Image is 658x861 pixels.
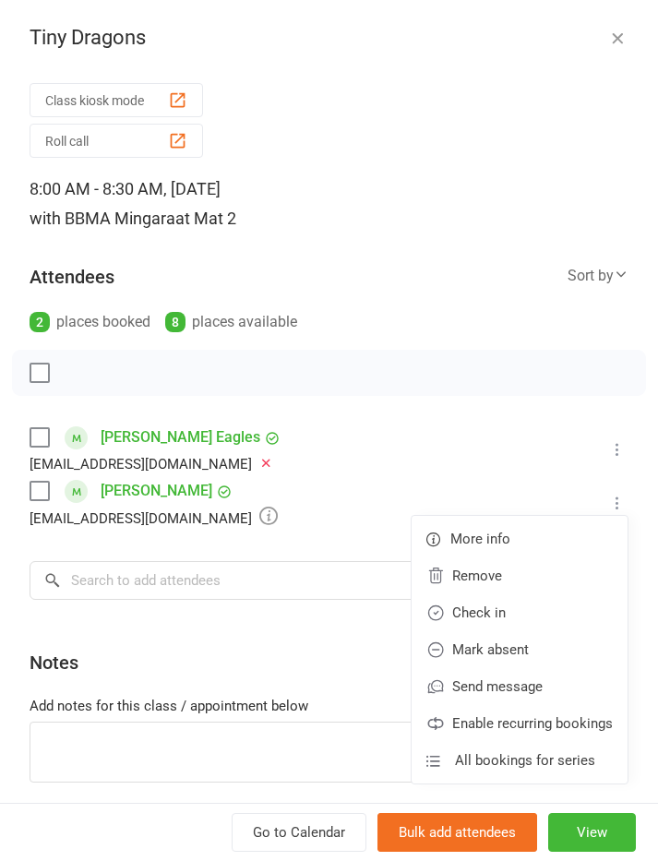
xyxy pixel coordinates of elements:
[30,174,628,233] div: 8:00 AM - 8:30 AM, [DATE]
[30,650,78,676] div: Notes
[30,312,50,332] div: 2
[232,813,366,852] a: Go to Calendar
[101,423,260,452] a: [PERSON_NAME] Eagles
[101,476,212,506] a: [PERSON_NAME]
[30,452,273,476] div: [EMAIL_ADDRESS][DOMAIN_NAME]
[412,631,628,668] a: Mark absent
[412,594,628,631] a: Check in
[30,695,628,717] div: Add notes for this class / appointment below
[568,264,628,288] div: Sort by
[450,528,510,550] span: More info
[165,309,297,335] div: places available
[412,520,628,557] a: More info
[455,749,595,771] span: All bookings for series
[30,309,150,335] div: places booked
[548,813,636,852] button: View
[412,557,628,594] a: Remove
[165,312,185,332] div: 8
[30,506,278,530] div: [EMAIL_ADDRESS][DOMAIN_NAME]
[412,668,628,705] a: Send message
[412,742,628,779] a: All bookings for series
[30,124,203,158] button: Roll call
[30,264,114,290] div: Attendees
[30,561,628,600] input: Search to add attendees
[377,813,537,852] button: Bulk add attendees
[30,209,175,228] span: with BBMA Mingara
[412,705,628,742] a: Enable recurring bookings
[175,209,236,228] span: at Mat 2
[30,83,203,117] button: Class kiosk mode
